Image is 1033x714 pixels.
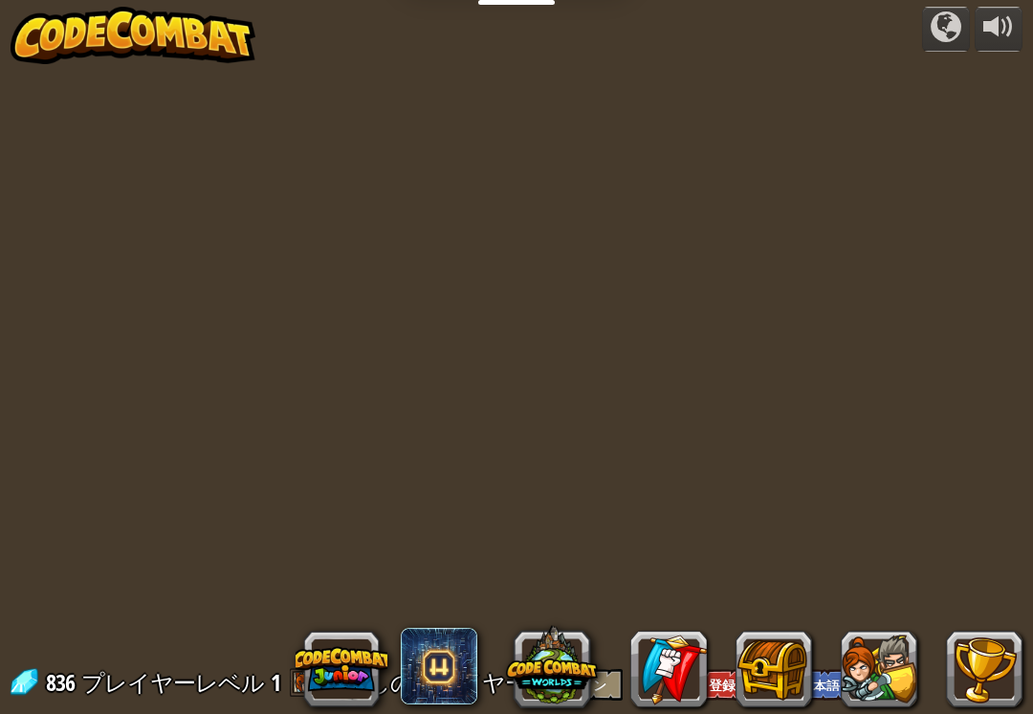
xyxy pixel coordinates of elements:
span: プレイヤーレベル [81,667,264,699]
span: 1 [271,667,280,698]
button: 音量を調整する [975,7,1022,52]
button: Campaigns [922,7,970,52]
span: 836 [46,667,79,698]
img: CodeCombat - Learn how to code by playing a game [11,7,255,64]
